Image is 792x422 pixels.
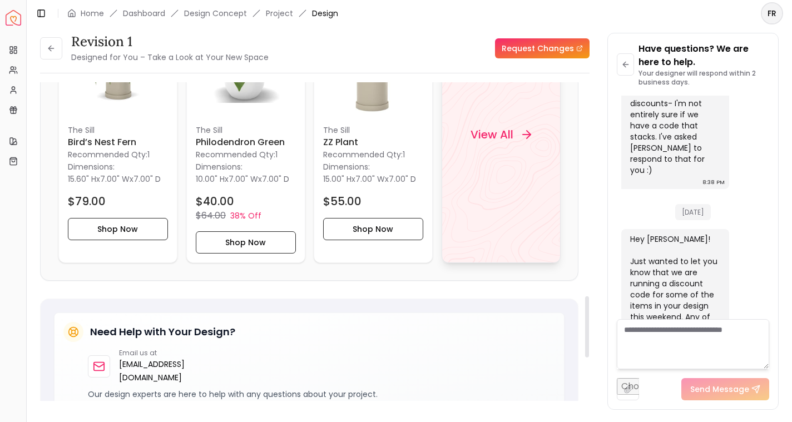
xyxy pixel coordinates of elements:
p: Have questions? We are here to help. [638,42,769,69]
span: 7.00" D [389,173,416,184]
p: The Sill [196,124,296,135]
a: View All [442,6,561,263]
p: x x [323,173,416,184]
div: 8:38 PM [702,177,725,188]
nav: breadcrumb [67,8,338,19]
h4: $79.00 [68,193,106,208]
button: Shop Now [196,231,296,253]
h6: ZZ Plant [323,135,423,148]
span: 15.60" H [68,173,96,184]
button: FR [761,2,783,24]
h4: $40.00 [196,193,234,208]
p: Your designer will respond within 2 business days. [638,69,769,87]
span: Design [312,8,338,19]
a: Philodendron Green imageThe SillPhilodendron GreenRecommended Qty:1Dimensions:10.00" Hx7.00" Wx7.... [186,6,305,263]
h4: $55.00 [323,193,362,208]
h3: Revision 1 [71,33,269,51]
button: Shop Now [68,217,168,240]
div: Bird’s Nest Fern [58,6,177,263]
div: Hey [PERSON_NAME]! Just wanted to let you know that we are running a discount code for some of th... [630,234,718,411]
p: x x [68,173,161,184]
div: Philodendron Green [186,6,305,263]
p: x x [196,173,289,184]
img: ZZ Plant image [323,16,423,116]
span: 15.00" H [323,173,352,184]
span: 7.00" D [133,173,161,184]
a: Bird’s Nest Fern imageThe SillBird’s Nest FernRecommended Qty:1Dimensions:15.60" Hx7.00" Wx7.00" ... [58,6,177,263]
span: 7.00" W [355,173,385,184]
p: Recommended Qty: 1 [323,148,423,160]
span: 7.00" W [229,173,258,184]
p: The Sill [68,124,168,135]
div: ZZ Plant [314,6,433,263]
span: 7.00" W [100,173,130,184]
img: Bird’s Nest Fern image [68,16,168,116]
p: Recommended Qty: 1 [196,148,296,160]
span: 10.00" H [196,173,225,184]
p: Email us at [119,349,191,358]
img: Philodendron Green image [196,16,296,116]
a: [EMAIL_ADDRESS][DOMAIN_NAME] [119,358,191,384]
p: $64.00 [196,208,226,222]
a: ZZ Plant imageThe SillZZ PlantRecommended Qty:1Dimensions:15.00" Hx7.00" Wx7.00" D$55.00Shop Now [314,6,433,263]
p: The Sill [323,124,423,135]
h6: Philodendron Green [196,135,296,148]
p: 38% Off [230,210,261,221]
span: [DATE] [675,204,711,220]
span: FR [762,3,782,23]
a: Home [81,8,104,19]
button: Shop Now [323,217,423,240]
a: Dashboard [123,8,165,19]
small: Designed for You – Take a Look at Your New Space [71,52,269,63]
p: Recommended Qty: 1 [68,148,168,160]
span: 7.00" D [262,173,289,184]
h4: View All [471,127,513,142]
a: Project [266,8,293,19]
p: Dimensions: [68,160,115,173]
li: Design Concept [184,8,247,19]
h6: Bird’s Nest Fern [68,135,168,148]
p: Dimensions: [323,160,370,173]
a: Request Changes [495,38,590,58]
img: Spacejoy Logo [6,10,21,26]
p: Dimensions: [196,160,242,173]
p: Our design experts are here to help with any questions about your project. [88,389,555,400]
h5: Need Help with Your Design? [90,324,235,340]
a: Spacejoy [6,10,21,26]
